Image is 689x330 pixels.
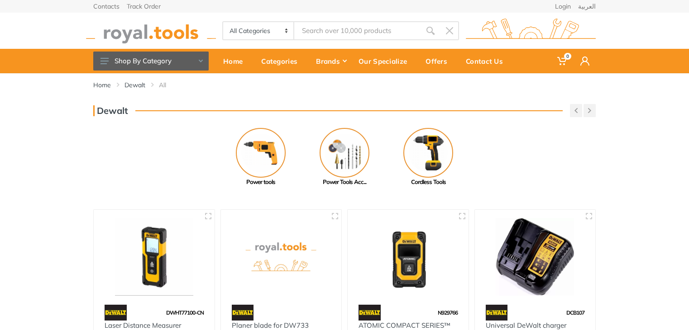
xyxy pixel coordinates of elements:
[352,52,419,71] div: Our Specialize
[159,80,180,90] li: All
[438,309,458,316] span: N929766
[483,218,588,296] img: Royal Tools - Universal DeWalt charger 10.8v - 14.4v - 18v
[578,3,596,9] a: العربية
[219,128,303,187] a: Power tools
[486,305,508,321] img: 45.webp
[419,49,459,73] a: Offers
[219,178,303,187] div: Power tools
[93,80,596,90] nav: breadcrumb
[93,3,120,9] a: Contacts
[403,128,453,178] img: Royal - Cordless Tools
[232,321,309,330] a: Planer blade for DW733
[352,49,419,73] a: Our Specialize
[236,128,286,178] img: Royal - Power tools
[320,128,369,178] img: Royal - Power Tools Accessories
[356,218,460,296] img: Royal Tools - ATOMIC COMPACT SERIES™ 55 ft Pocket Laser Distance Measurer
[566,309,584,316] span: DCB107
[303,178,387,187] div: Power Tools Acc...
[387,128,470,187] a: Cordless Tools
[93,52,209,71] button: Shop By Category
[359,305,381,321] img: 45.webp
[419,52,459,71] div: Offers
[232,305,254,321] img: 45.webp
[127,3,161,9] a: Track Order
[93,105,128,116] h3: Dewalt
[217,52,255,71] div: Home
[166,309,204,316] span: DWHT77100-CN
[255,49,310,73] a: Categories
[466,19,596,43] img: royal.tools Logo
[459,52,515,71] div: Contact Us
[555,3,571,9] a: Login
[387,178,470,187] div: Cordless Tools
[217,49,255,73] a: Home
[303,128,387,187] a: Power Tools Acc...
[564,53,571,60] span: 0
[105,305,127,321] img: 45.webp
[86,19,216,43] img: royal.tools Logo
[102,218,206,296] img: Royal Tools - Laser Distance Measurer 100'/30m Range
[255,52,310,71] div: Categories
[551,49,574,73] a: 0
[223,22,294,39] select: Category
[294,21,421,40] input: Site search
[310,52,352,71] div: Brands
[459,49,515,73] a: Contact Us
[93,80,111,90] a: Home
[124,80,145,90] a: Dewalt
